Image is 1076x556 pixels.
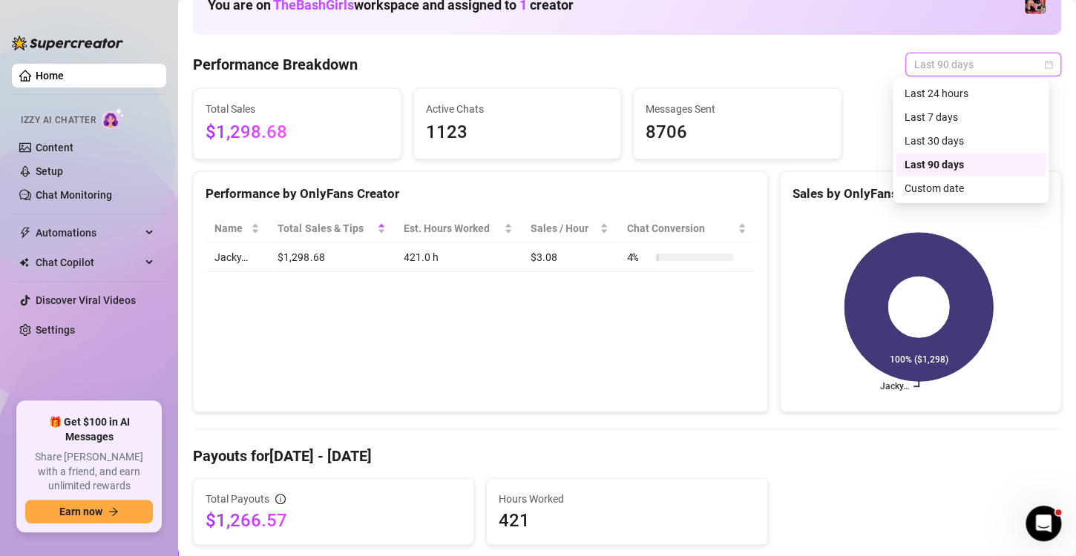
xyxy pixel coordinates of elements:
[19,257,29,268] img: Chat Copilot
[214,220,248,236] span: Name
[626,220,734,236] span: Chat Conversion
[102,107,125,129] img: AI Chatter
[426,119,609,147] span: 1123
[193,54,358,75] h4: Performance Breakdown
[36,142,73,153] a: Content
[880,381,909,391] text: Jacky…
[36,251,141,274] span: Chat Copilot
[19,227,31,239] span: thunderbolt
[896,82,1046,105] div: Last 24 hours
[36,189,112,201] a: Chat Monitoring
[12,36,123,50] img: logo-BBDzfeDw.svg
[25,500,153,523] button: Earn nowarrow-right
[206,184,755,204] div: Performance by OnlyFans Creator
[275,494,286,504] span: info-circle
[617,214,755,243] th: Chat Conversion
[269,243,395,272] td: $1,298.68
[25,450,153,494] span: Share [PERSON_NAME] with a friend, and earn unlimited rewards
[896,105,1046,129] div: Last 7 days
[646,101,829,117] span: Messages Sent
[36,165,63,177] a: Setup
[206,214,269,243] th: Name
[206,491,269,507] span: Total Payouts
[278,220,374,236] span: Total Sales & Tips
[896,153,1046,176] div: Last 90 days
[193,446,1061,466] h4: Payouts for [DATE] - [DATE]
[896,129,1046,153] div: Last 30 days
[905,109,1037,125] div: Last 7 days
[59,506,102,517] span: Earn now
[21,113,96,128] span: Izzy AI Chatter
[1026,506,1061,541] iframe: Intercom live chat
[269,214,395,243] th: Total Sales & Tips
[404,220,501,236] div: Est. Hours Worked
[905,156,1037,173] div: Last 90 days
[36,221,141,245] span: Automations
[499,509,755,532] span: 421
[206,243,269,272] td: Jacky…
[499,491,755,507] span: Hours Worked
[206,101,389,117] span: Total Sales
[25,415,153,444] span: 🎁 Get $100 in AI Messages
[646,119,829,147] span: 8706
[905,180,1037,196] div: Custom date
[108,506,119,517] span: arrow-right
[206,119,389,147] span: $1,298.68
[206,509,462,532] span: $1,266.57
[914,53,1052,76] span: Last 90 days
[522,214,617,243] th: Sales / Hour
[1044,60,1053,69] span: calendar
[36,324,75,336] a: Settings
[626,249,650,265] span: 4 %
[896,176,1046,200] div: Custom date
[36,294,136,306] a: Discover Viral Videos
[522,243,617,272] td: $3.08
[426,101,609,117] span: Active Chats
[531,220,597,236] span: Sales / Hour
[905,133,1037,149] div: Last 30 days
[395,243,522,272] td: 421.0 h
[793,184,1049,204] div: Sales by OnlyFans Creator
[36,70,64,82] a: Home
[905,85,1037,102] div: Last 24 hours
